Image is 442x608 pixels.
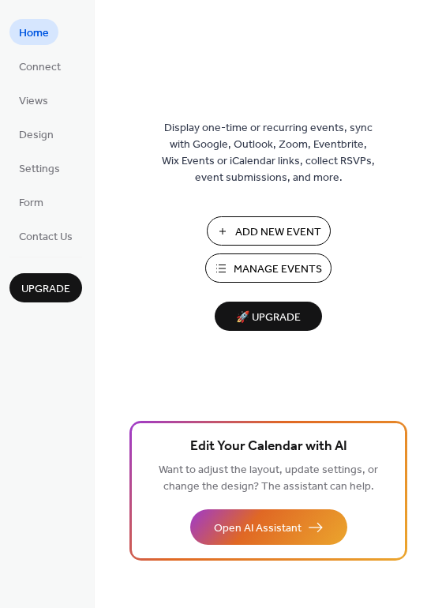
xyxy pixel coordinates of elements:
[9,19,58,45] a: Home
[234,261,322,278] span: Manage Events
[207,216,331,246] button: Add New Event
[9,121,63,147] a: Design
[162,120,375,186] span: Display one-time or recurring events, sync with Google, Outlook, Zoom, Eventbrite, Wix Events or ...
[215,302,322,331] button: 🚀 Upgrade
[235,224,321,241] span: Add New Event
[9,223,82,249] a: Contact Us
[19,93,48,110] span: Views
[224,307,313,328] span: 🚀 Upgrade
[190,509,347,545] button: Open AI Assistant
[9,155,69,181] a: Settings
[19,161,60,178] span: Settings
[19,59,61,76] span: Connect
[9,189,53,215] a: Form
[9,87,58,113] a: Views
[19,195,43,212] span: Form
[9,53,70,79] a: Connect
[205,253,331,283] button: Manage Events
[190,436,347,458] span: Edit Your Calendar with AI
[21,281,70,298] span: Upgrade
[19,25,49,42] span: Home
[19,229,73,246] span: Contact Us
[19,127,54,144] span: Design
[214,520,302,537] span: Open AI Assistant
[159,460,378,497] span: Want to adjust the layout, update settings, or change the design? The assistant can help.
[9,273,82,302] button: Upgrade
